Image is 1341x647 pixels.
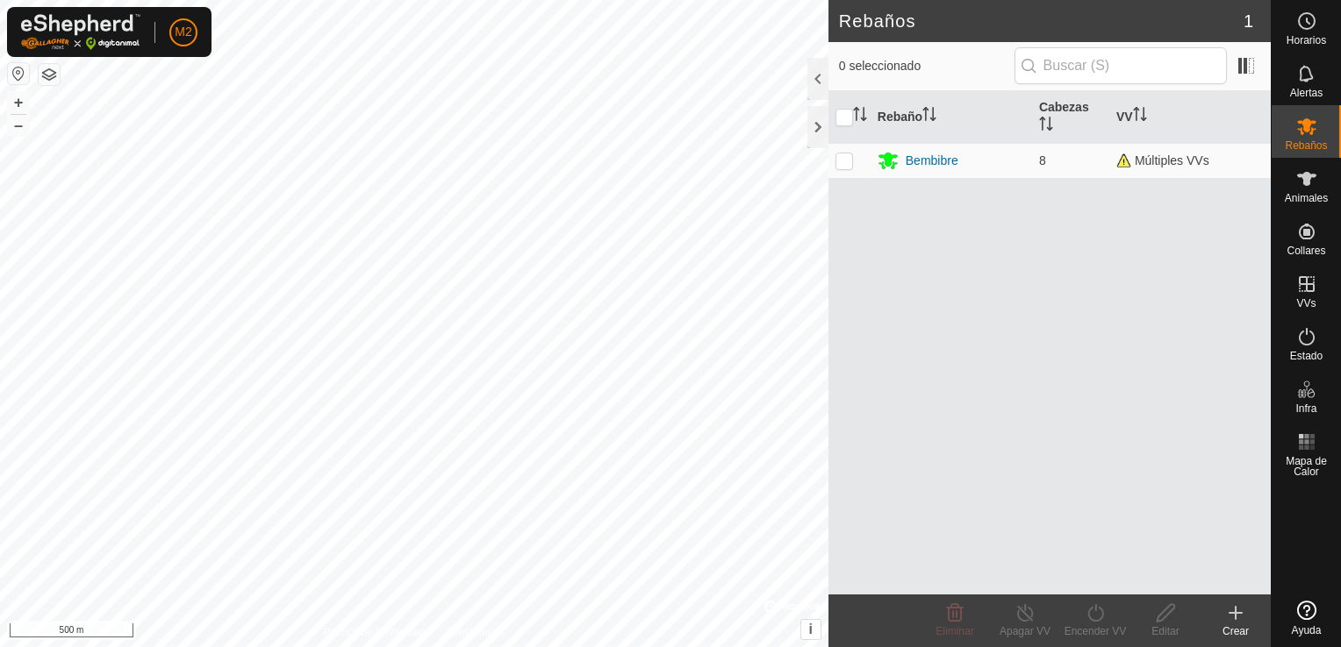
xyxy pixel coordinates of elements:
button: i [801,620,821,639]
th: Rebaño [871,91,1032,144]
span: VVs [1296,298,1316,309]
button: – [8,115,29,136]
span: Estado [1290,351,1323,361]
div: Crear [1201,623,1271,639]
p-sorticon: Activar para ordenar [922,110,936,124]
span: M2 [175,23,191,41]
div: Apagar VV [990,623,1060,639]
button: + [8,92,29,113]
p-sorticon: Activar para ordenar [1039,119,1053,133]
span: Animales [1285,193,1328,203]
button: Capas del Mapa [39,64,60,85]
span: Múltiples VVs [1116,153,1209,167]
span: Horarios [1287,35,1326,46]
th: Cabezas [1032,91,1109,144]
a: Política de Privacidad [323,624,424,640]
span: Collares [1287,245,1325,256]
span: Ayuda [1292,625,1322,636]
span: i [809,622,813,636]
h2: Rebaños [839,11,1244,32]
div: Encender VV [1060,623,1130,639]
span: Infra [1295,403,1316,414]
span: Alertas [1290,88,1323,98]
span: Mapa de Calor [1276,456,1337,477]
div: Bembibre [906,152,958,170]
a: Ayuda [1272,594,1341,643]
input: Buscar (S) [1015,47,1227,84]
span: 0 seleccionado [839,57,1015,75]
span: 1 [1244,8,1253,34]
span: Rebaños [1285,140,1327,151]
th: VV [1109,91,1271,144]
span: 8 [1039,153,1046,167]
button: Restablecer Mapa [8,63,29,84]
div: Editar [1130,623,1201,639]
p-sorticon: Activar para ordenar [1133,110,1147,124]
span: Eliminar [936,625,973,637]
p-sorticon: Activar para ordenar [853,110,867,124]
img: Logo Gallagher [21,14,140,50]
a: Contáctenos [446,624,505,640]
